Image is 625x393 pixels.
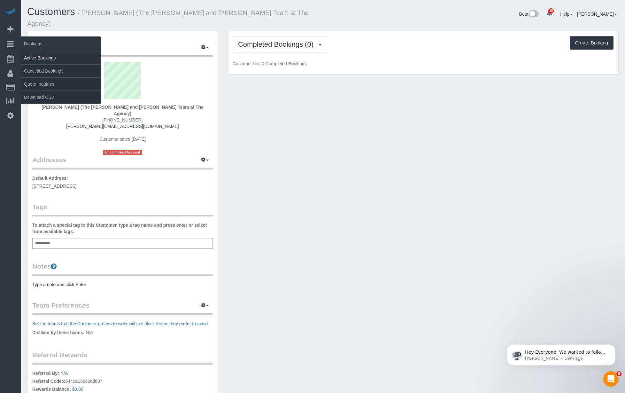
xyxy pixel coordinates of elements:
p: Customer has 0 Completed Bookings [233,60,613,67]
a: Download CSV [21,91,101,104]
span: [STREET_ADDRESS] [32,184,76,189]
p: Message from Ellie, sent 19m ago [28,25,110,30]
a: Help [560,12,573,17]
a: 35 [543,6,556,20]
legend: Referral Rewards [32,350,213,365]
legend: Tags [32,202,213,216]
ul: Bookings [21,51,101,104]
label: Referred By: [32,370,59,376]
a: Beta [519,12,539,17]
span: [PHONE_NUMBER] [102,117,143,122]
label: Disliked by these teams: [32,329,84,336]
legend: Team Preferences [32,301,213,315]
label: Default Address: [32,175,68,181]
span: Unconfirmed Account [103,150,142,155]
label: Referral Code: [32,378,63,384]
a: N/A [60,371,68,376]
iframe: Intercom notifications message [497,331,625,376]
span: Bookings [21,36,101,51]
button: Create Booking [570,36,613,50]
a: Customers [27,6,75,17]
small: / [PERSON_NAME] (The [PERSON_NAME] and [PERSON_NAME] Team at The Agency) [27,9,309,27]
strong: [PERSON_NAME] (The [PERSON_NAME] and [PERSON_NAME] Team at The Agency) [42,105,204,116]
span: N/A [86,330,93,335]
a: Quote Inquiries [21,78,101,90]
img: New interface [528,10,539,19]
a: Cancelled Bookings [21,65,101,77]
label: To attach a special tag to this Customer, type a tag name and press enter or select from availabl... [32,222,213,235]
a: $0.00 [72,387,83,392]
button: Completed Bookings (0) [233,36,327,52]
a: [PERSON_NAME][EMAIL_ADDRESS][DOMAIN_NAME] [66,124,179,129]
span: Completed Bookings (0) [238,40,317,48]
legend: Notes [32,262,213,276]
span: Hey Everyone: We wanted to follow up and let you know we have been closely monitoring the account... [28,19,109,87]
legend: Customer Info [32,43,213,57]
img: Automaid Logo [4,6,17,15]
span: 8 [616,371,621,376]
pre: Type a note and click Enter [32,281,213,288]
label: Rewards Balance: [32,386,71,392]
a: [PERSON_NAME] [577,12,617,17]
a: Set the teams that the Customer prefers to work with, or block teams they prefer to avoid [32,321,208,326]
iframe: Intercom live chat [603,371,619,387]
span: 35 [548,8,554,13]
span: Customer since [DATE] [99,137,146,142]
a: Active Bookings [21,51,101,64]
